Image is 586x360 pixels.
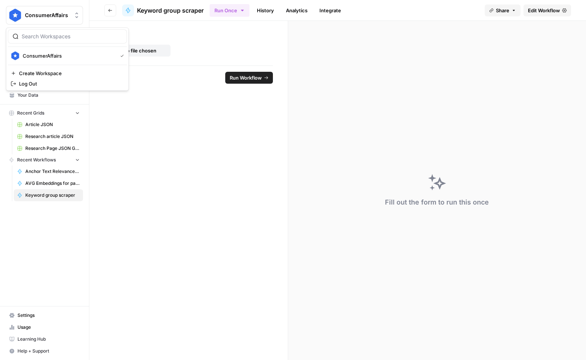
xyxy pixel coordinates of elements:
[225,72,273,84] button: Run Workflow
[17,157,56,163] span: Recent Workflows
[17,348,80,354] span: Help + Support
[25,180,80,187] span: AVG Embeddings for page and Target Keyword
[17,324,80,331] span: Usage
[281,4,312,16] a: Analytics
[17,110,44,116] span: Recent Grids
[14,119,83,131] a: Article JSON
[19,70,121,77] span: Create Workspace
[14,189,83,201] a: Keyword group scraper
[25,121,80,128] span: Article JSON
[6,333,83,345] a: Learning Hub
[6,89,83,101] a: Your Data
[9,9,22,22] img: ConsumerAffairs Logo
[6,28,129,91] div: Workspace: ConsumerAffairs
[210,4,249,17] button: Run Once
[8,68,127,78] a: Create Workspace
[17,92,80,99] span: Your Data
[496,7,509,14] span: Share
[6,309,83,321] a: Settings
[11,51,20,60] img: ConsumerAffairs Logo
[104,45,171,57] button: No file chosen
[17,336,80,343] span: Learning Hub
[14,165,83,177] a: Anchor Text Relevance Checker
[385,197,489,208] div: Fill out the form to run this once
[523,4,571,16] a: Edit Workflow
[14,131,83,142] a: Research article JSON
[252,4,278,16] a: History
[6,154,83,165] button: Recent Workflows
[25,192,80,199] span: Keyword group scraper
[6,321,83,333] a: Usage
[25,145,80,152] span: Research Page JSON Generator ([PERSON_NAME])
[23,52,114,60] span: ConsumerAffairs
[116,47,163,54] p: No file chosen
[14,142,83,154] a: Research Page JSON Generator ([PERSON_NAME])
[315,4,345,16] a: Integrate
[25,133,80,140] span: Research article JSON
[6,345,83,357] button: Help + Support
[19,80,121,87] span: Log Out
[104,36,273,42] label: URLs
[528,7,560,14] span: Edit Workflow
[6,107,83,119] button: Recent Grids
[17,312,80,319] span: Settings
[25,168,80,175] span: Anchor Text Relevance Checker
[122,4,204,16] a: Keyword group scraper
[485,4,520,16] button: Share
[6,6,83,25] button: Workspace: ConsumerAffairs
[8,78,127,89] a: Log Out
[22,33,122,40] input: Search Workspaces
[230,74,262,81] span: Run Workflow
[25,12,70,19] span: ConsumerAffairs
[137,6,204,15] span: Keyword group scraper
[14,177,83,189] a: AVG Embeddings for page and Target Keyword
